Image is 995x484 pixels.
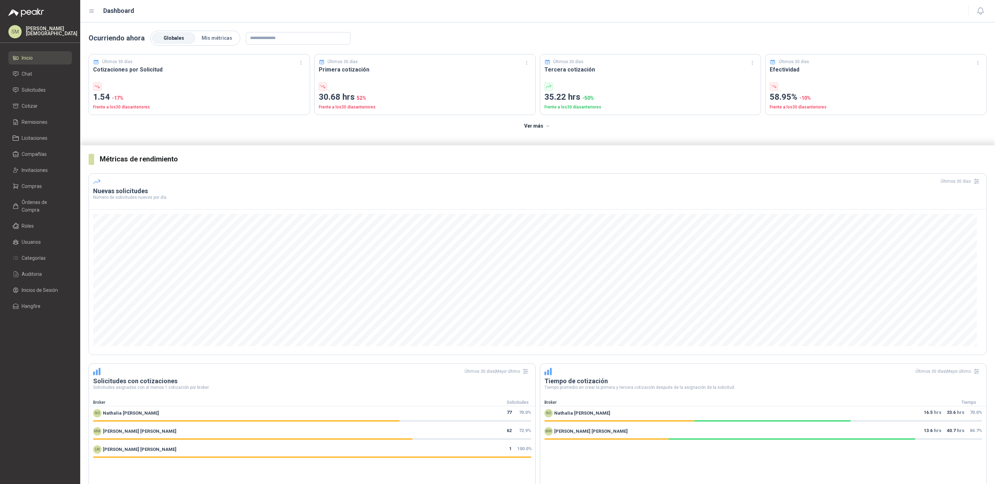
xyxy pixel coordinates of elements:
span: 62 [507,427,512,436]
span: Compañías [22,150,47,158]
span: Solicitudes [22,86,46,94]
div: Últimos 30 días | Mejor último [915,366,982,377]
p: Últimos 30 días [779,59,809,65]
span: 40.7 [947,427,956,436]
p: 58.95% [770,91,982,104]
p: hrs [924,409,941,417]
div: Últimos 30 días | Mejor último [465,366,531,377]
span: Inicio [22,54,33,62]
span: Hangfire [22,302,40,310]
span: Invitaciones [22,166,48,174]
div: LM [93,445,101,454]
p: Frente a los 30 días anteriores [770,104,982,111]
a: Auditoria [8,267,72,281]
a: Hangfire [8,300,72,313]
span: Nathalia [PERSON_NAME] [103,410,159,417]
h3: Nuevas solicitudes [93,187,982,195]
span: Usuarios [22,238,41,246]
span: Globales [164,35,184,41]
p: hrs [947,427,964,436]
span: Remisiones [22,118,47,126]
p: Solicitudes asignadas con al menos 1 cotización por broker [93,385,531,390]
span: Nathalia [PERSON_NAME] [554,410,610,417]
p: Número de solicitudes nuevas por día [93,195,982,199]
div: SM [8,25,22,38]
a: Solicitudes [8,83,72,97]
div: Broker [540,399,952,406]
p: Ocurriendo ahora [89,33,145,44]
p: 30.68 hrs [319,91,531,104]
span: 16.5 [924,409,933,417]
div: Solicitudes [500,399,535,406]
a: Invitaciones [8,164,72,177]
h3: Efectividad [770,65,982,74]
span: 72.9 % [519,428,531,433]
a: Cotizar [8,99,72,113]
span: 33.6 [947,409,956,417]
span: [PERSON_NAME] [PERSON_NAME] [103,428,176,435]
a: Roles [8,219,72,233]
span: Órdenes de Compra [22,198,65,214]
div: Últimos 30 días [941,176,982,187]
h3: Tiempo de cotización [544,377,982,385]
button: Ver más [520,119,555,133]
span: [PERSON_NAME] [PERSON_NAME] [103,446,176,453]
div: MM [93,427,101,436]
span: [PERSON_NAME] [PERSON_NAME] [554,428,628,435]
a: Compras [8,180,72,193]
p: 1.54 [93,91,306,104]
div: NO [93,409,101,417]
div: MM [544,427,553,436]
span: Licitaciones [22,134,47,142]
a: Inicios de Sesión [8,283,72,297]
div: Broker [89,399,500,406]
a: Licitaciones [8,131,72,145]
div: Tiempo [951,399,986,406]
a: Inicio [8,51,72,65]
img: Logo peakr [8,8,44,17]
span: Chat [22,70,32,78]
span: 52 % [357,95,366,101]
p: hrs [924,427,941,436]
span: -10 % [799,95,811,101]
span: Categorías [22,254,46,262]
p: [PERSON_NAME] [DEMOGRAPHIC_DATA] [26,26,77,36]
p: Tiempo promedio en crear la primera y tercera cotización después de la asignación de la solicitud. [544,385,982,390]
a: Categorías [8,251,72,265]
span: 1 [509,445,512,454]
span: Auditoria [22,270,42,278]
h3: Tercera cotización [544,65,757,74]
p: Últimos 30 días [102,59,133,65]
span: Cotizar [22,102,38,110]
h3: Cotizaciones por Solicitud [93,65,306,74]
span: -17 % [112,95,123,101]
span: 77 [507,409,512,417]
span: -50 % [582,95,594,101]
span: 70.0 % [519,410,531,415]
span: 84.7 % [970,428,982,433]
span: Inicios de Sesión [22,286,58,294]
div: NO [544,409,553,417]
span: 70.0 % [970,410,982,415]
p: 35.22 hrs [544,91,757,104]
p: Últimos 30 días [327,59,358,65]
a: Órdenes de Compra [8,196,72,217]
a: Remisiones [8,115,72,129]
p: Frente a los 30 días anteriores [319,104,531,111]
span: Compras [22,182,42,190]
a: Usuarios [8,235,72,249]
p: Últimos 30 días [553,59,583,65]
a: Chat [8,67,72,81]
span: Mis métricas [202,35,232,41]
h1: Dashboard [103,6,134,16]
p: Frente a los 30 días anteriores [544,104,757,111]
span: 13.6 [924,427,933,436]
span: Roles [22,222,34,230]
h3: Solicitudes con cotizaciones [93,377,531,385]
h3: Primera cotización [319,65,531,74]
p: Frente a los 30 días anteriores [93,104,306,111]
h3: Métricas de rendimiento [100,154,987,165]
p: hrs [947,409,964,417]
a: Compañías [8,148,72,161]
span: 100.0 % [517,446,532,451]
